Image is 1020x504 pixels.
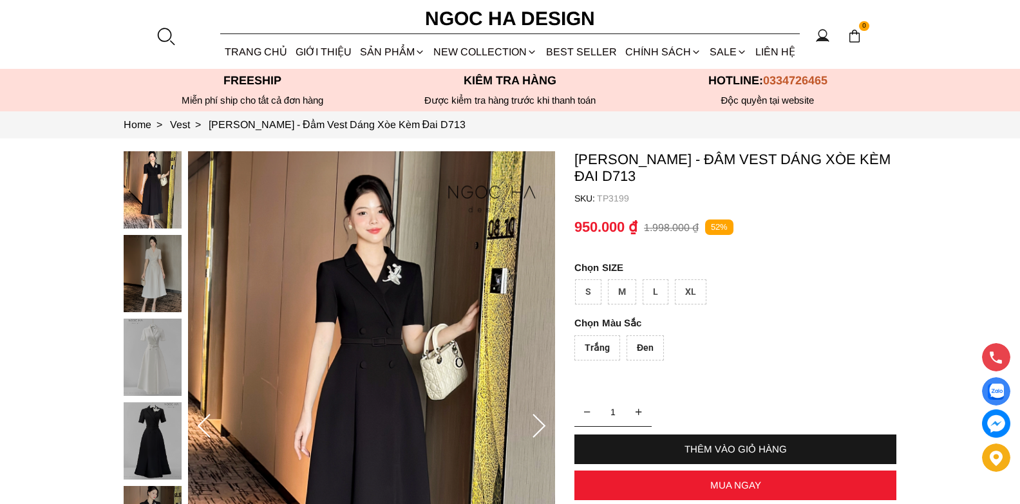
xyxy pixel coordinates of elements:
[542,35,621,69] a: BEST SELLER
[124,119,170,130] a: Link to Home
[574,480,896,490] div: MUA NGAY
[763,74,827,87] span: 0334726465
[675,279,706,304] div: XL
[124,402,182,480] img: Irene Dress - Đầm Vest Dáng Xòe Kèm Đai D713_mini_3
[124,95,381,106] div: Miễn phí ship cho tất cả đơn hàng
[381,95,639,106] p: Được kiểm tra hàng trước khi thanh toán
[574,193,597,203] h6: SKU:
[574,219,637,236] p: 950.000 ₫
[430,35,542,69] a: NEW COLLECTION
[627,335,664,360] div: Đen
[124,74,381,88] p: Freeship
[575,279,601,304] div: S
[124,235,182,312] img: Irene Dress - Đầm Vest Dáng Xòe Kèm Đai D713_mini_1
[574,443,896,454] div: THÊM VÀO GIỎ HÀNG
[705,219,733,236] p: 52%
[413,3,607,34] a: Ngoc Ha Design
[644,221,699,234] p: 1.998.000 ₫
[291,35,355,69] a: GIỚI THIỆU
[190,119,206,130] span: >
[574,151,896,185] p: [PERSON_NAME] - Đầm Vest Dáng Xòe Kèm Đai D713
[124,319,182,396] img: Irene Dress - Đầm Vest Dáng Xòe Kèm Đai D713_mini_2
[209,119,466,130] a: Link to Irene Dress - Đầm Vest Dáng Xòe Kèm Đai D713
[982,409,1010,438] a: messenger
[574,399,652,425] input: Quantity input
[574,335,620,360] div: Trắng
[751,35,800,69] a: LIÊN HỆ
[859,21,869,32] span: 0
[608,279,636,304] div: M
[464,74,556,87] font: Kiểm tra hàng
[220,35,291,69] a: TRANG CHỦ
[574,317,860,329] p: Màu Sắc
[847,29,862,43] img: img-CART-ICON-ksit0nf1
[643,279,668,304] div: L
[982,377,1010,406] a: Display image
[356,35,430,69] div: SẢN PHẨM
[151,119,167,130] span: >
[170,119,209,130] a: Link to Vest
[597,193,896,203] p: TP3199
[639,95,896,106] h6: Độc quyền tại website
[639,74,896,88] p: Hotline:
[988,384,1004,400] img: Display image
[706,35,751,69] a: SALE
[124,151,182,229] img: Irene Dress - Đầm Vest Dáng Xòe Kèm Đai D713_mini_0
[574,262,896,273] p: SIZE
[621,35,705,69] div: Chính sách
